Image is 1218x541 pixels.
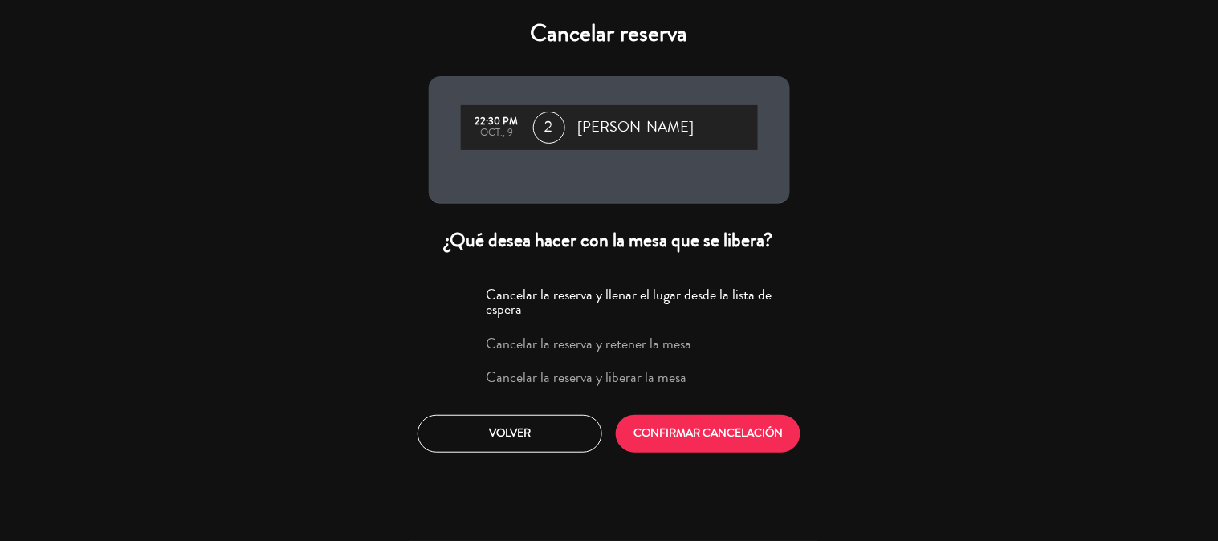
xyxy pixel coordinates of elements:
[429,228,790,253] div: ¿Qué desea hacer con la mesa que se libera?
[486,336,691,351] label: Cancelar la reserva y retener la mesa
[469,128,525,139] div: oct., 9
[429,19,790,48] h4: Cancelar reserva
[418,415,602,453] button: Volver
[616,415,800,453] button: CONFIRMAR CANCELACIÓN
[486,370,686,384] label: Cancelar la reserva y liberar la mesa
[469,116,525,128] div: 22:30 PM
[533,112,565,144] span: 2
[486,287,780,316] label: Cancelar la reserva y llenar el lugar desde la lista de espera
[578,116,695,140] span: [PERSON_NAME]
